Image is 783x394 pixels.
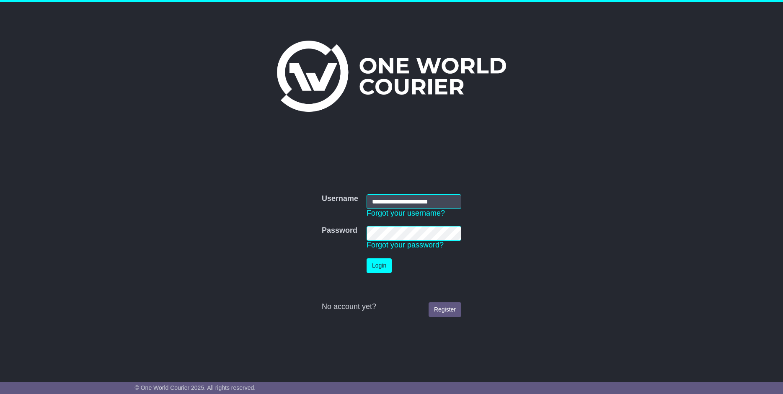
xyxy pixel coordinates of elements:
a: Forgot your username? [367,209,445,217]
span: © One World Courier 2025. All rights reserved. [135,384,256,391]
a: Register [429,302,461,317]
label: Username [322,194,358,203]
img: One World [277,41,506,112]
a: Forgot your password? [367,241,444,249]
div: No account yet? [322,302,461,312]
button: Login [367,258,392,273]
label: Password [322,226,357,235]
